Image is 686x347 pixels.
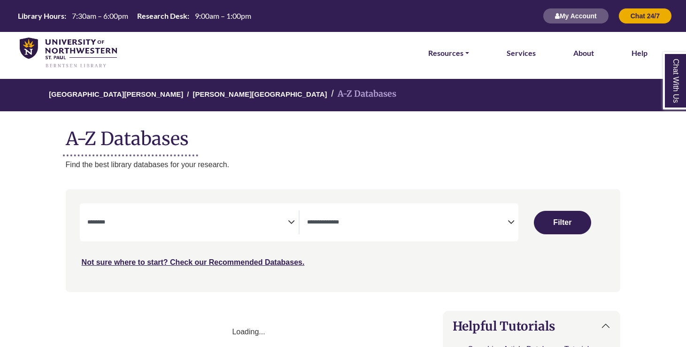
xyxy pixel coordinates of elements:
[66,121,621,149] h1: A-Z Databases
[618,12,672,20] a: Chat 24/7
[14,11,255,22] a: Hours Today
[195,11,251,20] span: 9:00am – 1:00pm
[543,12,609,20] a: My Account
[443,311,620,341] button: Helpful Tutorials
[573,47,594,59] a: About
[87,219,288,227] textarea: Filter
[49,89,183,98] a: [GEOGRAPHIC_DATA][PERSON_NAME]
[72,11,128,20] span: 7:30am – 6:00pm
[327,87,396,101] li: A-Z Databases
[193,89,327,98] a: [PERSON_NAME][GEOGRAPHIC_DATA]
[543,8,609,24] button: My Account
[14,11,255,20] table: Hours Today
[507,47,536,59] a: Services
[66,79,621,111] nav: breadcrumb
[428,47,469,59] a: Resources
[534,211,591,234] button: Submit for Search Results
[20,38,117,69] img: library_home
[82,258,305,266] a: Not sure where to start? Check our Recommended Databases.
[66,326,432,338] div: Loading...
[632,47,647,59] a: Help
[618,8,672,24] button: Chat 24/7
[14,11,67,21] th: Library Hours:
[307,219,508,227] textarea: Filter
[66,189,621,292] nav: Search filters
[66,159,621,171] p: Find the best library databases for your research.
[133,11,190,21] th: Research Desk:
